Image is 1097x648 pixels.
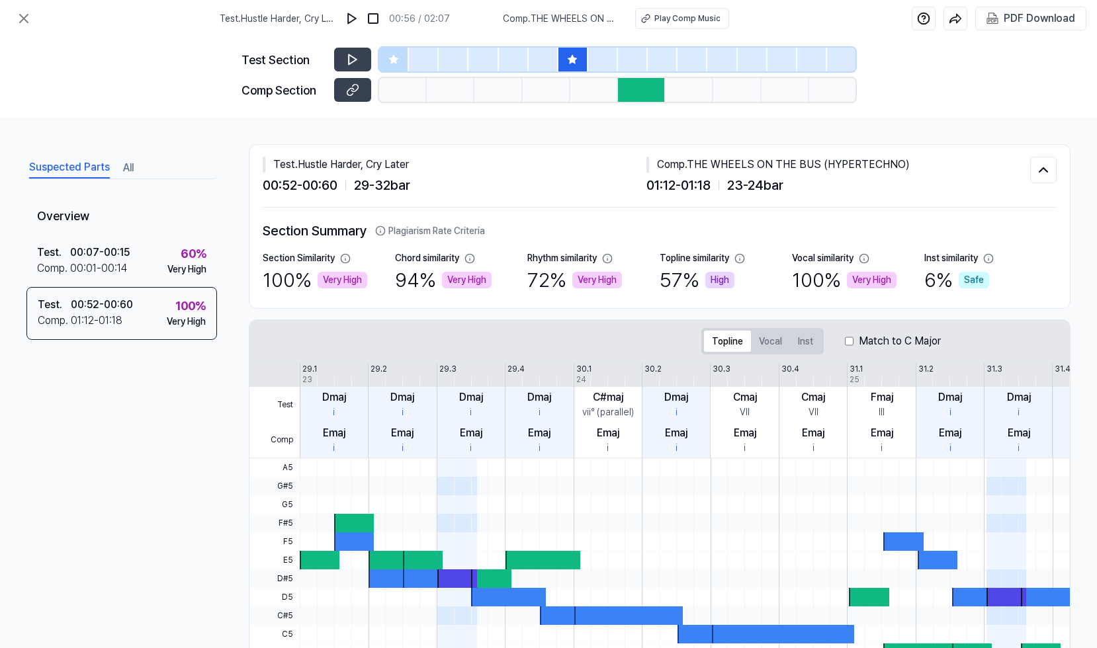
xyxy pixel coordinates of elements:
[402,441,404,455] div: i
[241,51,326,69] div: Test Section
[1008,425,1030,441] div: Emaj
[249,551,300,569] span: E5
[802,425,824,441] div: Emaj
[939,425,961,441] div: Emaj
[470,405,472,419] div: i
[123,157,134,179] button: All
[917,12,930,25] img: help
[646,175,711,195] span: 01:12 - 01:18
[572,272,622,288] div: Very High
[38,297,71,313] div: Test .
[527,251,597,265] div: Rhythm similarity
[635,8,729,29] button: Play Comp Music
[390,389,414,405] div: Dmaj
[249,514,300,532] span: F#5
[333,441,335,455] div: i
[263,265,367,295] div: 100 %
[676,441,678,455] div: i
[371,363,387,375] div: 29.2
[37,245,70,261] div: Test .
[713,363,730,375] div: 30.3
[389,12,450,26] div: 00:56 / 02:07
[249,477,300,495] span: G#5
[220,12,336,26] span: Test . Hustle Harder, Cry Later
[705,272,734,288] div: High
[809,405,818,419] div: VII
[263,251,335,265] div: Section Similarity
[241,81,326,99] div: Comp Section
[871,425,893,441] div: Emaj
[37,261,70,276] div: Comp .
[704,331,751,352] button: Topline
[527,389,551,405] div: Dmaj
[744,441,746,455] div: i
[459,389,483,405] div: Dmaj
[167,263,206,276] div: Very High
[249,625,300,643] span: C5
[987,363,1002,375] div: 31.3
[181,245,206,263] div: 60 %
[70,245,130,261] div: 00:07 - 00:15
[26,198,217,235] div: Overview
[949,441,951,455] div: i
[660,251,729,265] div: Topline similarity
[249,458,300,477] span: A5
[582,405,634,419] div: vii° (parallel)
[654,13,721,24] div: Play Comp Music
[660,265,734,295] div: 57 %
[664,389,688,405] div: Dmaj
[924,251,978,265] div: Inst similarity
[391,425,414,441] div: Emaj
[850,374,859,385] div: 25
[375,224,485,238] button: Plagiarism Rate Criteria
[167,315,206,329] div: Very High
[924,265,989,295] div: 6 %
[1004,10,1075,27] div: PDF Download
[263,221,1057,241] h2: Section Summary
[918,363,934,375] div: 31.2
[879,405,885,419] div: III
[597,425,619,441] div: Emaj
[527,265,622,295] div: 72 %
[322,389,346,405] div: Dmaj
[539,441,541,455] div: i
[859,333,941,349] label: Match to C Major
[812,441,814,455] div: i
[751,331,790,352] button: Vocal
[507,363,525,375] div: 29.4
[1007,389,1031,405] div: Dmaj
[367,12,380,25] img: stop
[395,265,492,295] div: 94 %
[727,175,783,195] span: 23 - 24 bar
[1055,363,1071,375] div: 31.4
[29,157,110,179] button: Suspected Parts
[607,441,609,455] div: i
[249,495,300,514] span: G5
[1018,405,1020,419] div: i
[644,363,662,375] div: 30.2
[987,13,998,24] img: PDF Download
[792,251,854,265] div: Vocal similarity
[71,297,133,313] div: 00:52 - 00:60
[323,425,345,441] div: Emaj
[395,251,459,265] div: Chord similarity
[593,389,623,405] div: C#maj
[792,265,897,295] div: 100 %
[734,425,756,441] div: Emaj
[539,405,541,419] div: i
[302,374,312,385] div: 23
[263,175,337,195] span: 00:52 - 00:60
[333,405,335,419] div: i
[345,12,359,25] img: play
[318,272,367,288] div: Very High
[354,175,410,195] span: 29 - 32 bar
[665,425,687,441] div: Emaj
[175,297,206,315] div: 100 %
[740,405,750,419] div: VII
[938,389,962,405] div: Dmaj
[249,606,300,625] span: C#5
[959,272,989,288] div: Safe
[71,313,122,329] div: 01:12 - 01:18
[302,363,317,375] div: 29.1
[249,387,300,423] span: Test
